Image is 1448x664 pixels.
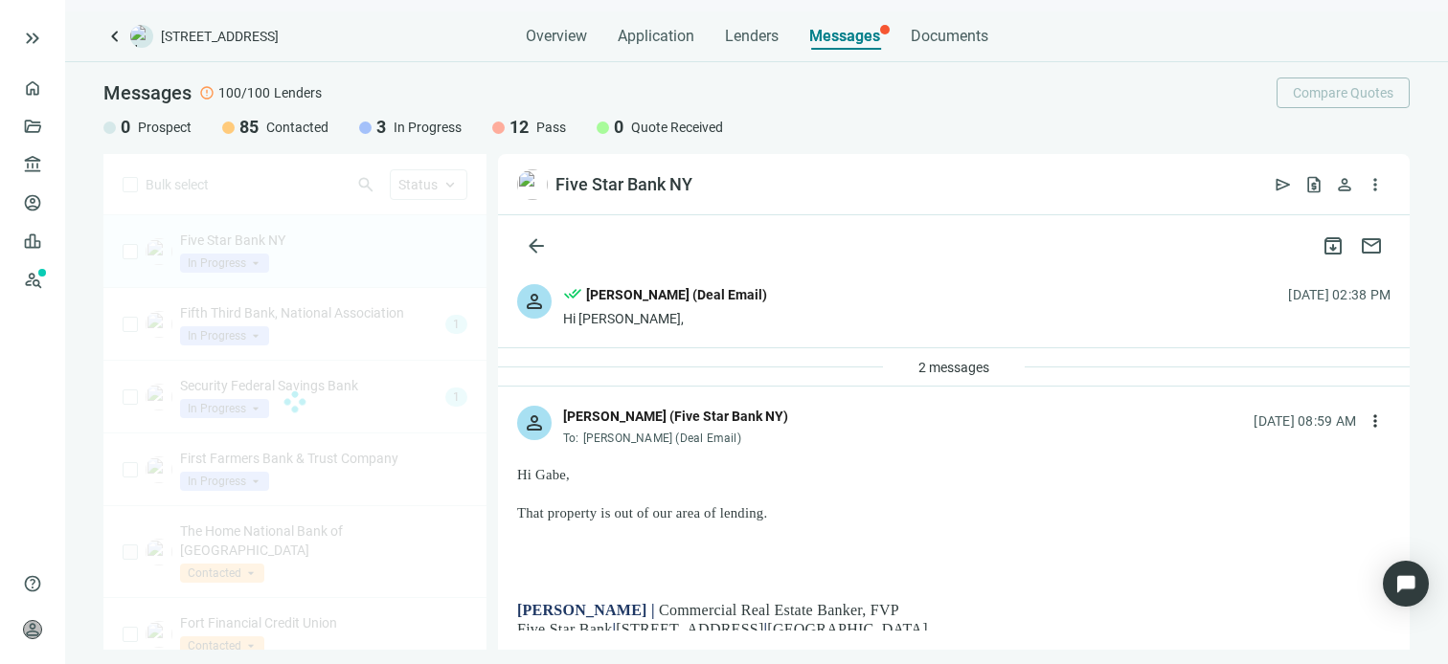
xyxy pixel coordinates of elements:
[218,83,270,102] span: 100/100
[586,284,767,305] div: [PERSON_NAME] (Deal Email)
[509,116,529,139] span: 12
[809,27,880,45] span: Messages
[563,284,582,309] span: done_all
[394,118,462,137] span: In Progress
[563,406,788,427] div: [PERSON_NAME] (Five Star Bank NY)
[555,173,692,196] div: Five Star Bank NY
[918,360,989,375] span: 2 messages
[1366,411,1385,431] span: more_vert
[1274,175,1293,194] span: send
[911,27,988,46] span: Documents
[23,155,36,174] span: account_balance
[517,169,548,200] img: e8c14011-62ba-4a0c-b807-a2343247e26f
[1352,227,1391,265] button: mail
[525,234,548,257] span: arrow_back
[523,411,546,434] span: person
[1360,234,1383,257] span: mail
[618,27,694,46] span: Application
[1304,175,1324,194] span: request_quote
[103,81,192,104] span: Messages
[902,352,1006,383] button: 2 messages
[725,27,779,46] span: Lenders
[523,290,546,313] span: person
[563,309,767,328] div: Hi [PERSON_NAME],
[199,85,215,100] span: error
[1299,169,1329,200] button: request_quote
[274,83,322,102] span: Lenders
[1360,406,1391,436] button: more_vert
[1268,169,1299,200] button: send
[21,27,44,50] button: keyboard_double_arrow_right
[239,116,259,139] span: 85
[1254,410,1356,432] div: [DATE] 08:59 AM
[130,25,153,48] img: deal-logo
[266,118,328,137] span: Contacted
[583,432,741,445] span: [PERSON_NAME] (Deal Email)
[1329,169,1360,200] button: person
[1366,175,1385,194] span: more_vert
[23,574,42,593] span: help
[1322,234,1345,257] span: archive
[161,27,279,46] span: [STREET_ADDRESS]
[1277,77,1410,108] button: Compare Quotes
[526,27,587,46] span: Overview
[1383,561,1429,607] div: Open Intercom Messenger
[517,227,555,265] button: arrow_back
[631,118,723,137] span: Quote Received
[138,118,192,137] span: Prospect
[536,118,566,137] span: Pass
[376,116,386,139] span: 3
[1335,175,1354,194] span: person
[103,25,126,48] a: keyboard_arrow_left
[1288,284,1391,305] div: [DATE] 02:38 PM
[563,431,788,446] div: To:
[1360,169,1391,200] button: more_vert
[121,116,130,139] span: 0
[614,116,623,139] span: 0
[1314,227,1352,265] button: archive
[23,620,42,639] span: person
